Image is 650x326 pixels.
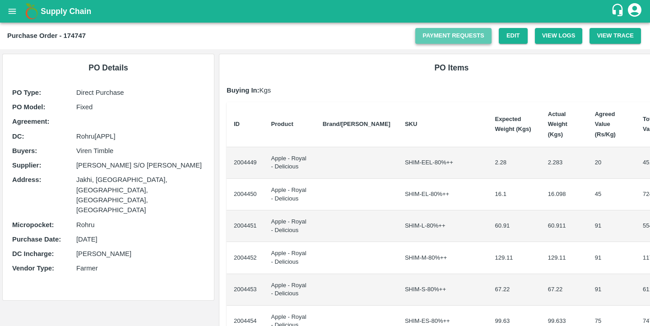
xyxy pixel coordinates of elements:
[398,179,488,210] td: SHIM-EL-80%++
[398,242,488,274] td: SHIM-M-80%++
[488,147,541,179] td: 2.28
[12,118,49,125] b: Agreement:
[76,263,204,273] p: Farmer
[264,210,316,242] td: Apple - Royal - Delicious
[227,242,264,274] td: 2004452
[627,2,643,21] div: account of current user
[541,179,588,210] td: 16.098
[10,61,207,74] h6: PO Details
[41,5,611,18] a: Supply Chain
[76,234,204,244] p: [DATE]
[227,274,264,306] td: 2004453
[12,221,54,228] b: Micropocket :
[76,102,204,112] p: Fixed
[588,210,636,242] td: 91
[398,210,488,242] td: SHIM-L-80%++
[398,274,488,306] td: SHIM-S-80%++
[541,274,588,306] td: 67.22
[488,179,541,210] td: 16.1
[541,147,588,179] td: 2.283
[499,28,528,44] a: Edit
[264,147,316,179] td: Apple - Royal - Delicious
[588,242,636,274] td: 91
[271,121,293,127] b: Product
[227,147,264,179] td: 2004449
[12,103,45,111] b: PO Model :
[227,210,264,242] td: 2004451
[12,265,54,272] b: Vendor Type :
[2,1,23,22] button: open drawer
[76,160,204,170] p: [PERSON_NAME] S/O [PERSON_NAME]
[76,131,204,141] p: Rohru[APPL]
[12,162,41,169] b: Supplier :
[611,3,627,19] div: customer-support
[264,274,316,306] td: Apple - Royal - Delicious
[541,210,588,242] td: 60.911
[12,176,41,183] b: Address :
[76,146,204,156] p: Viren Timble
[405,121,417,127] b: SKU
[588,179,636,210] td: 45
[398,147,488,179] td: SHIM-EEL-80%++
[41,7,91,16] b: Supply Chain
[23,2,41,20] img: logo
[488,274,541,306] td: 67.22
[535,28,583,44] button: View Logs
[541,242,588,274] td: 129.11
[548,111,567,138] b: Actual Weight (Kgs)
[415,28,492,44] a: Payment Requests
[588,274,636,306] td: 91
[12,89,41,96] b: PO Type :
[488,242,541,274] td: 129.11
[227,179,264,210] td: 2004450
[595,111,616,138] b: Agreed Value (Rs/Kg)
[12,147,37,154] b: Buyers :
[323,121,390,127] b: Brand/[PERSON_NAME]
[227,87,260,94] b: Buying In:
[234,121,240,127] b: ID
[12,250,54,257] b: DC Incharge :
[488,210,541,242] td: 60.91
[12,236,61,243] b: Purchase Date :
[590,28,641,44] button: View Trace
[76,249,204,259] p: [PERSON_NAME]
[588,147,636,179] td: 20
[76,175,204,215] p: Jakhi, [GEOGRAPHIC_DATA], [GEOGRAPHIC_DATA], [GEOGRAPHIC_DATA], [GEOGRAPHIC_DATA]
[76,220,204,230] p: Rohru
[76,88,204,98] p: Direct Purchase
[12,133,24,140] b: DC :
[495,116,531,132] b: Expected Weight (Kgs)
[264,242,316,274] td: Apple - Royal - Delicious
[264,179,316,210] td: Apple - Royal - Delicious
[7,32,86,39] b: Purchase Order - 174747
